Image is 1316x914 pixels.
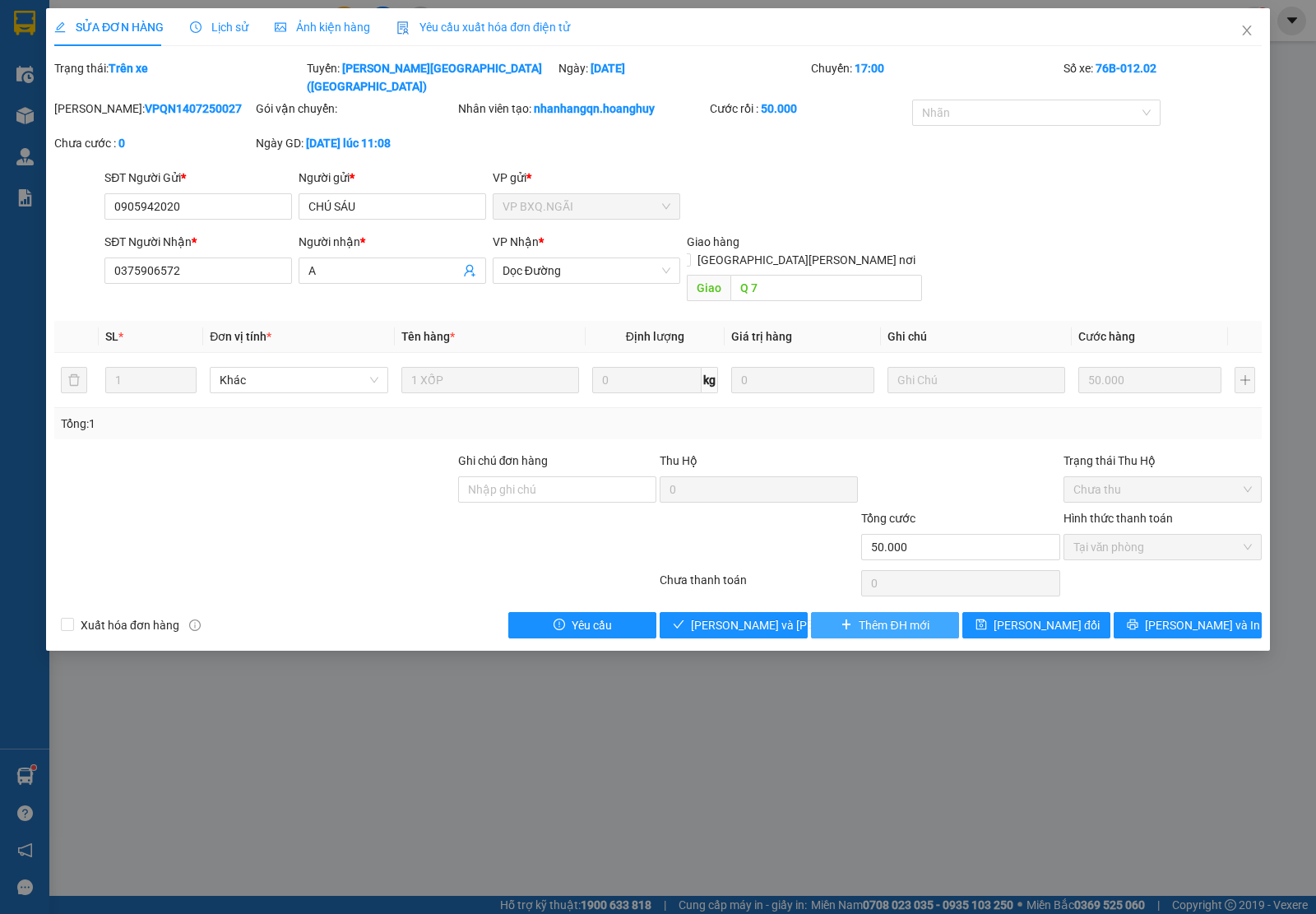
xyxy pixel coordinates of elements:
[118,137,125,150] b: 0
[761,102,797,115] b: 50.000
[1078,367,1221,393] input: 0
[557,59,809,95] div: Ngày:
[1073,477,1252,502] span: Chưa thu
[401,367,579,393] input: VD: Bàn, Ghế
[74,616,186,634] span: Xuất hóa đơn hàng
[554,619,565,632] span: exclamation-circle
[687,275,730,301] span: Giao
[855,62,884,75] b: 17:00
[396,21,570,34] span: Yêu cầu xuất hóa đơn điện tử
[1224,8,1270,54] button: Close
[220,368,378,392] span: Khác
[1078,330,1135,343] span: Cước hàng
[493,235,539,248] span: VP Nhận
[731,330,792,343] span: Giá trị hàng
[458,100,707,118] div: Nhân viên tạo:
[275,21,286,33] span: picture
[994,616,1100,634] span: [PERSON_NAME] đổi
[673,619,684,632] span: check
[458,476,656,503] input: Ghi chú đơn hàng
[1127,619,1138,632] span: printer
[493,169,680,187] div: VP gửi
[881,321,1072,353] th: Ghi chú
[275,21,370,34] span: Ảnh kiện hàng
[307,62,542,93] b: [PERSON_NAME][GEOGRAPHIC_DATA] ([GEOGRAPHIC_DATA])
[256,134,454,152] div: Ngày GD:
[1073,535,1252,559] span: Tại văn phòng
[1235,367,1255,393] button: plus
[1063,452,1262,470] div: Trạng thái Thu Hộ
[104,169,292,187] div: SĐT Người Gửi
[730,275,923,301] input: Dọc đường
[61,415,509,433] div: Tổng: 1
[1114,612,1262,638] button: printer[PERSON_NAME] và In
[54,134,253,152] div: Chưa cước :
[660,454,697,467] span: Thu Hộ
[572,616,612,634] span: Yêu cầu
[54,100,253,118] div: [PERSON_NAME]:
[53,59,305,95] div: Trạng thái:
[396,21,410,35] img: icon
[109,62,148,75] b: Trên xe
[691,251,922,269] span: [GEOGRAPHIC_DATA][PERSON_NAME] nơi
[841,619,852,632] span: plus
[962,612,1110,638] button: save[PERSON_NAME] đổi
[975,619,987,632] span: save
[660,612,808,638] button: check[PERSON_NAME] và [PERSON_NAME] hàng
[859,616,929,634] span: Thêm ĐH mới
[658,571,860,600] div: Chưa thanh toán
[1062,59,1263,95] div: Số xe:
[299,233,486,251] div: Người nhận
[503,258,670,283] span: Dọc Đường
[508,612,656,638] button: exclamation-circleYêu cầu
[104,233,292,251] div: SĐT Người Nhận
[189,619,201,631] span: info-circle
[61,367,87,393] button: delete
[105,330,118,343] span: SL
[626,330,684,343] span: Định lượng
[811,612,959,638] button: plusThêm ĐH mới
[299,169,486,187] div: Người gửi
[1096,62,1156,75] b: 76B-012.02
[1063,512,1173,525] label: Hình thức thanh toán
[463,264,476,277] span: user-add
[458,454,549,467] label: Ghi chú đơn hàng
[887,367,1065,393] input: Ghi Chú
[54,21,164,34] span: SỬA ĐƠN HÀNG
[861,512,915,525] span: Tổng cước
[503,194,670,219] span: VP BXQ.NGÃI
[401,330,455,343] span: Tên hàng
[691,616,913,634] span: [PERSON_NAME] và [PERSON_NAME] hàng
[306,137,391,150] b: [DATE] lúc 11:08
[256,100,454,118] div: Gói vận chuyển:
[710,100,908,118] div: Cước rồi :
[145,102,242,115] b: VPQN1407250027
[190,21,202,33] span: clock-circle
[54,21,66,33] span: edit
[702,367,718,393] span: kg
[591,62,625,75] b: [DATE]
[1240,24,1253,37] span: close
[305,59,558,95] div: Tuyến:
[731,367,874,393] input: 0
[210,330,271,343] span: Đơn vị tính
[809,59,1062,95] div: Chuyến:
[687,235,739,248] span: Giao hàng
[1145,616,1260,634] span: [PERSON_NAME] và In
[534,102,655,115] b: nhanhangqn.hoanghuy
[190,21,248,34] span: Lịch sử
